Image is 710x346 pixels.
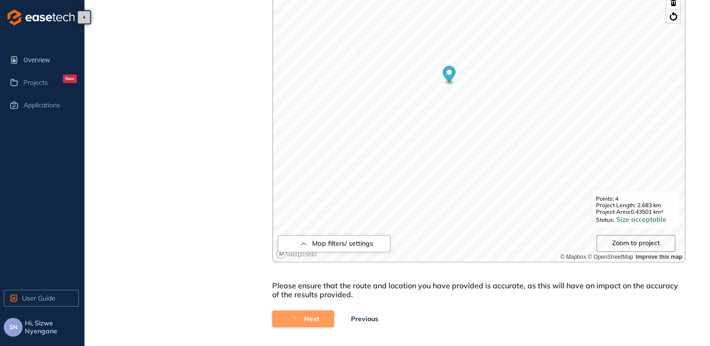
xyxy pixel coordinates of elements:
[4,318,23,337] button: SN
[334,310,395,327] button: Previous
[9,324,17,331] span: SN
[596,202,675,209] span: Project Length: 2.683 km
[23,101,60,109] span: Applications
[616,216,666,224] span: Size acceptable
[661,208,664,215] span: ²
[276,248,317,259] a: Mapbox logo
[560,254,586,260] a: Mapbox
[23,51,77,69] span: Overview
[443,66,456,85] div: Map marker
[351,314,378,324] span: Previous
[631,208,661,215] span: 0.43501 km
[287,316,304,322] span: loading
[612,239,660,247] span: Zoom to project
[636,254,682,260] a: Improve this map
[596,196,675,202] span: Points: 4
[63,75,77,83] div: New
[588,254,633,260] a: OpenStreetMap
[8,9,75,25] img: logo
[272,310,334,327] button: Next
[23,79,48,87] span: Projects
[4,290,79,307] button: User Guide
[25,319,81,335] span: Hi, Sizwe Nyengane
[278,235,390,252] button: Map filters/ settings
[312,240,373,248] span: Map filters/ settings
[596,217,616,223] span: Status:
[304,314,319,324] span: Next
[596,235,675,252] button: Zoom to project
[22,293,55,303] span: User Guide
[272,281,686,310] div: Please ensure that the route and location you have provided is accurate, as this will have an imp...
[596,208,631,215] span: Project Area:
